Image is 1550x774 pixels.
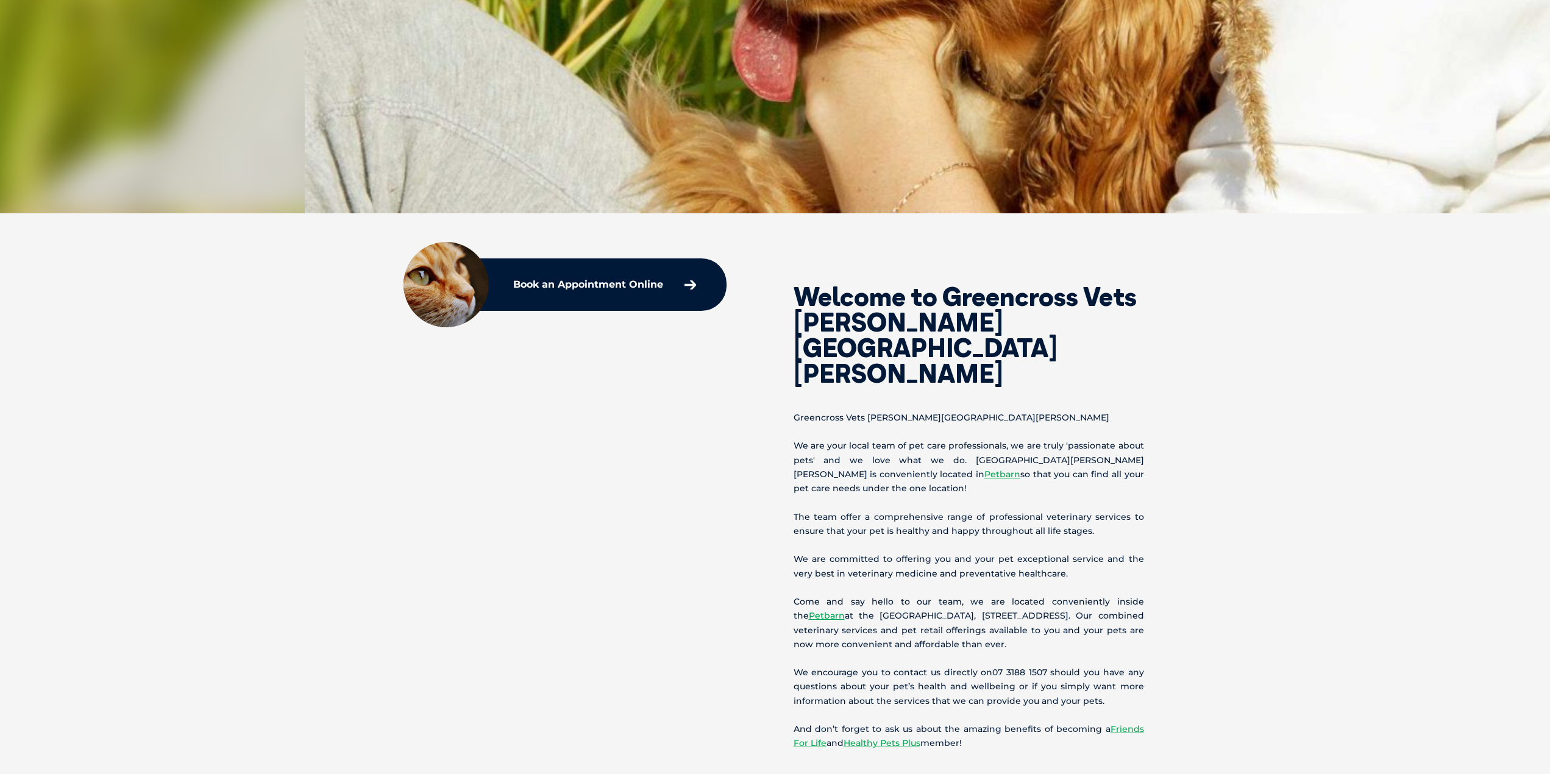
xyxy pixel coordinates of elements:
[794,552,1144,580] p: We are committed to offering you and your pet exceptional service and the very best in veterinary...
[513,280,663,289] p: Book an Appointment Online
[984,469,1020,480] a: Petbarn
[794,666,1144,708] p: We encourage you to contact us directly on07 3188 1507 should you have any questions about your p...
[794,722,1144,750] p: And don’t forget to ask us about the amazing benefits of becoming a and member!
[794,284,1144,386] h2: Welcome to Greencross Vets [PERSON_NAME][GEOGRAPHIC_DATA][PERSON_NAME]
[844,737,920,748] a: Healthy Pets Plus
[794,595,1144,652] p: Come and say hello to our team, we are located conveniently inside the at the [GEOGRAPHIC_DATA], ...
[794,439,1144,495] p: We are your local team of pet care professionals, we are truly 'passionate about pets' and we lov...
[794,411,1144,425] p: Greencross Vets [PERSON_NAME][GEOGRAPHIC_DATA][PERSON_NAME]
[794,510,1144,538] p: The team offer a comprehensive range of professional veterinary services to ensure that your pet ...
[507,274,702,296] a: Book an Appointment Online
[809,610,845,621] a: Petbarn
